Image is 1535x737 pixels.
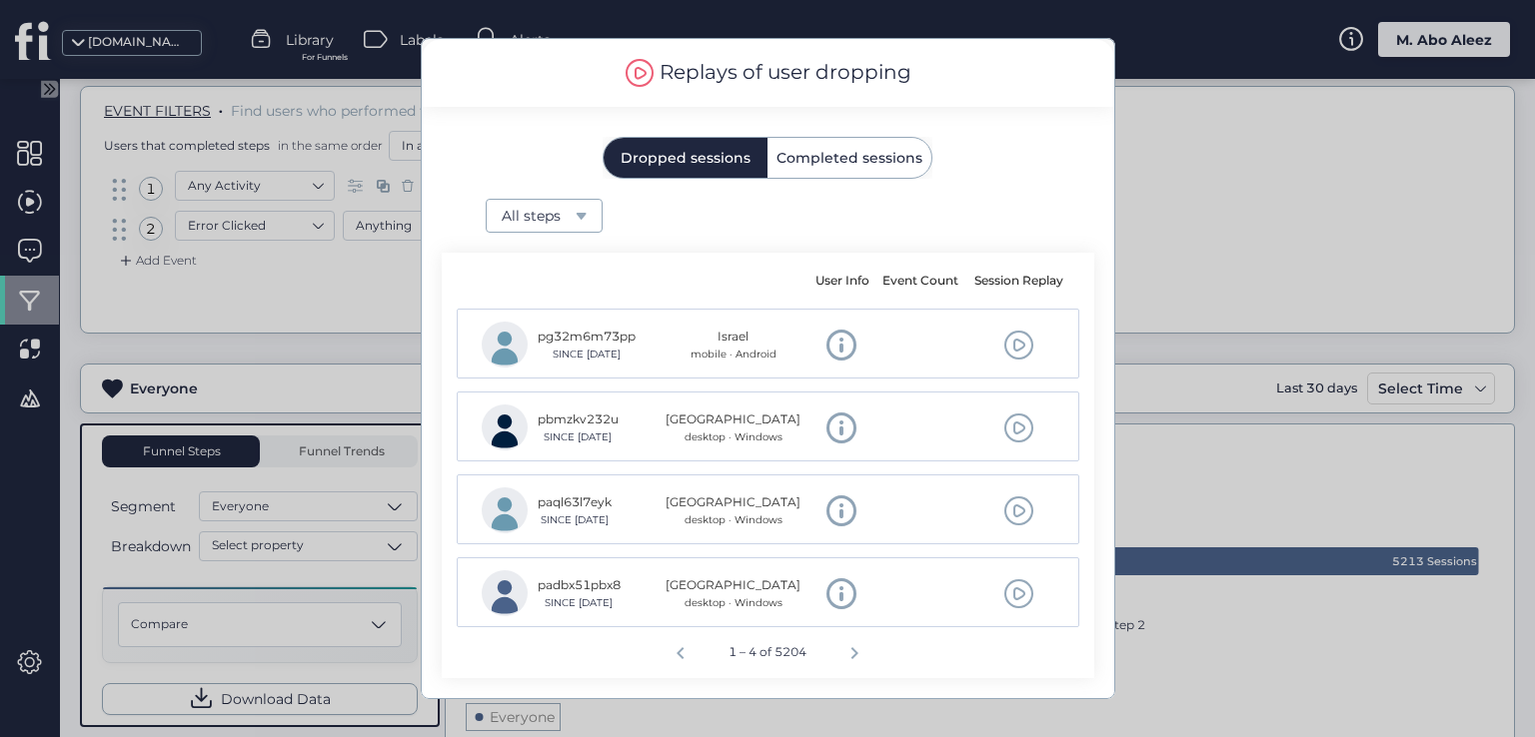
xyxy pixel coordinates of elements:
[621,151,751,165] span: Dropped sessions
[666,410,800,429] div: [GEOGRAPHIC_DATA]
[538,512,612,528] div: SINCE [DATE]
[502,205,576,227] div: All steps
[811,253,873,309] mat-header-cell: User Info
[691,347,776,363] div: mobile · Android
[661,630,701,670] button: Previous page
[776,151,922,165] span: Completed sessions
[873,253,966,309] mat-header-cell: Event Count
[834,630,874,670] button: Next page
[966,253,1078,309] mat-header-cell: Session Replay
[538,576,621,595] div: padbx51pbx8
[538,595,621,611] div: SINCE [DATE]
[721,635,814,670] div: 1 – 4 of 5204
[538,429,619,445] div: SINCE [DATE]
[538,410,619,429] div: pbmzkv232u
[538,328,636,347] div: pg32m6m73pp
[666,595,800,611] div: desktop · Windows
[538,493,612,512] div: paql63l7eyk
[666,512,800,528] div: desktop · Windows
[660,57,911,88] div: Replays of user dropping
[538,347,636,363] div: SINCE [DATE]
[666,429,800,445] div: desktop · Windows
[666,493,800,512] div: [GEOGRAPHIC_DATA]
[666,576,800,595] div: [GEOGRAPHIC_DATA]
[691,328,776,347] div: Israel
[486,199,603,233] button: All steps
